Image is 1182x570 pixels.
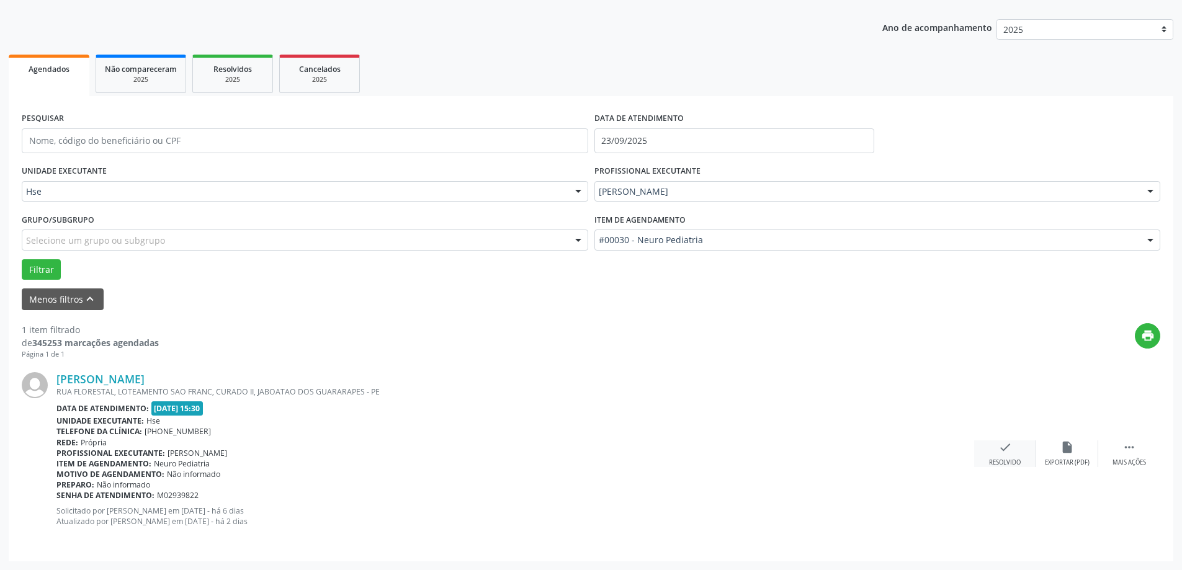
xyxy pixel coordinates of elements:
[56,416,144,426] b: Unidade executante:
[22,349,159,360] div: Página 1 de 1
[26,185,563,198] span: Hse
[168,448,227,458] span: [PERSON_NAME]
[56,386,974,397] div: RUA FLORESTAL, LOTEAMENTO SAO FRANC, CURADO II, JABOATAO DOS GUARARAPES - PE
[599,234,1135,246] span: #00030 - Neuro Pediatria
[105,64,177,74] span: Não compareceram
[22,259,61,280] button: Filtrar
[81,437,107,448] span: Própria
[154,458,210,469] span: Neuro Pediatria
[1113,458,1146,467] div: Mais ações
[594,109,684,128] label: DATA DE ATENDIMENTO
[1135,323,1160,349] button: print
[22,162,107,181] label: UNIDADE EXECUTANTE
[56,479,94,490] b: Preparo:
[22,128,588,153] input: Nome, código do beneficiário ou CPF
[167,469,220,479] span: Não informado
[56,426,142,437] b: Telefone da clínica:
[151,401,204,416] span: [DATE] 15:30
[998,440,1012,454] i: check
[989,458,1021,467] div: Resolvido
[22,210,94,229] label: Grupo/Subgrupo
[56,372,145,386] a: [PERSON_NAME]
[1060,440,1074,454] i: insert_drive_file
[157,490,199,501] span: M02939822
[56,403,149,414] b: Data de atendimento:
[56,448,165,458] b: Profissional executante:
[29,64,69,74] span: Agendados
[594,162,701,181] label: PROFISSIONAL EXECUTANTE
[22,372,48,398] img: img
[83,292,97,306] i: keyboard_arrow_up
[56,437,78,448] b: Rede:
[22,288,104,310] button: Menos filtroskeyboard_arrow_up
[1045,458,1090,467] div: Exportar (PDF)
[56,490,154,501] b: Senha de atendimento:
[56,458,151,469] b: Item de agendamento:
[289,75,351,84] div: 2025
[1122,440,1136,454] i: 
[32,337,159,349] strong: 345253 marcações agendadas
[594,210,686,229] label: Item de agendamento
[56,469,164,479] b: Motivo de agendamento:
[146,416,160,426] span: Hse
[97,479,150,490] span: Não informado
[22,336,159,349] div: de
[882,19,992,35] p: Ano de acompanhamento
[599,185,1135,198] span: [PERSON_NAME]
[145,426,211,437] span: [PHONE_NUMBER]
[26,234,165,247] span: Selecione um grupo ou subgrupo
[299,64,341,74] span: Cancelados
[22,323,159,336] div: 1 item filtrado
[22,109,64,128] label: PESQUISAR
[56,505,974,527] p: Solicitado por [PERSON_NAME] em [DATE] - há 6 dias Atualizado por [PERSON_NAME] em [DATE] - há 2 ...
[105,75,177,84] div: 2025
[1141,329,1155,342] i: print
[213,64,252,74] span: Resolvidos
[594,128,874,153] input: Selecione um intervalo
[202,75,264,84] div: 2025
